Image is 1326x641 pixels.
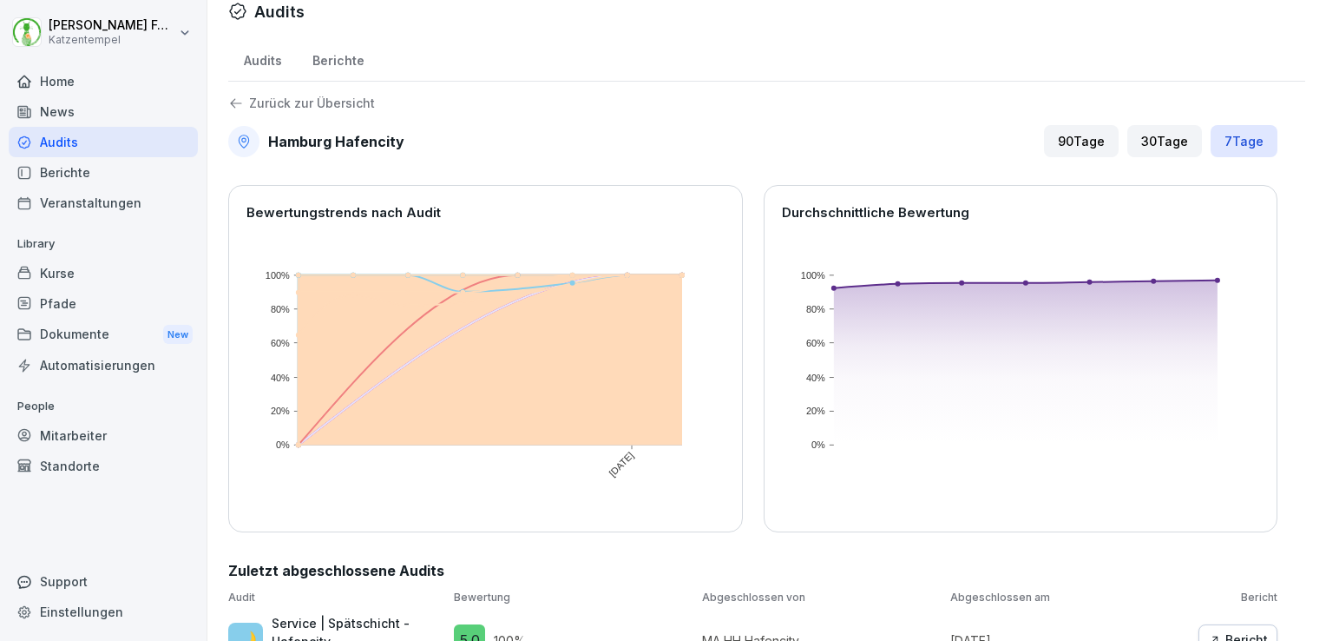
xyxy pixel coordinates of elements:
a: Audits [9,127,198,157]
p: Bericht [1198,590,1277,605]
a: Mitarbeiter [9,420,198,451]
a: DokumenteNew [9,319,198,351]
text: 60% [271,338,290,348]
text: 40% [271,373,290,383]
text: 20% [805,406,824,417]
p: Abgeschlossen von [702,590,942,605]
text: 0% [276,440,290,451]
p: Abgeschlossen am [950,590,1190,605]
p: Library [9,230,198,258]
text: [DATE] [608,450,637,479]
text: 100% [800,270,824,281]
a: News [9,96,198,127]
text: 20% [271,406,290,417]
a: Kurse [9,258,198,288]
a: Audits [228,36,297,81]
a: Standorte [9,451,198,481]
h2: Zuletzt abgeschlossene Audits [228,560,1277,581]
p: Bewertung [454,590,693,605]
div: 90 Tage [1044,125,1119,157]
h2: Hamburg Hafencity [268,131,404,152]
p: Audit [228,590,445,605]
p: [PERSON_NAME] Felten [49,18,175,33]
a: Berichte [9,157,198,188]
text: 80% [271,304,290,314]
a: Berichte [297,36,379,81]
a: Veranstaltungen [9,188,198,218]
div: New [163,325,193,345]
text: 0% [811,440,825,451]
p: Durchschnittliche Bewertung [782,203,1260,223]
p: Bewertungstrends nach Audit [246,203,725,223]
a: Home [9,66,198,96]
text: 60% [805,338,824,348]
div: 30 Tage [1127,125,1202,157]
p: People [9,393,198,420]
text: 40% [805,373,824,383]
a: Zurück zur Übersicht [228,96,1277,111]
text: 100% [266,270,290,281]
a: Pfade [9,288,198,319]
div: Dokumente [9,319,198,351]
a: Automatisierungen [9,350,198,380]
a: Einstellungen [9,597,198,627]
p: Katzentempel [49,34,175,46]
div: 7 Tage [1211,125,1277,157]
div: Support [9,566,198,597]
text: 80% [805,304,824,314]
